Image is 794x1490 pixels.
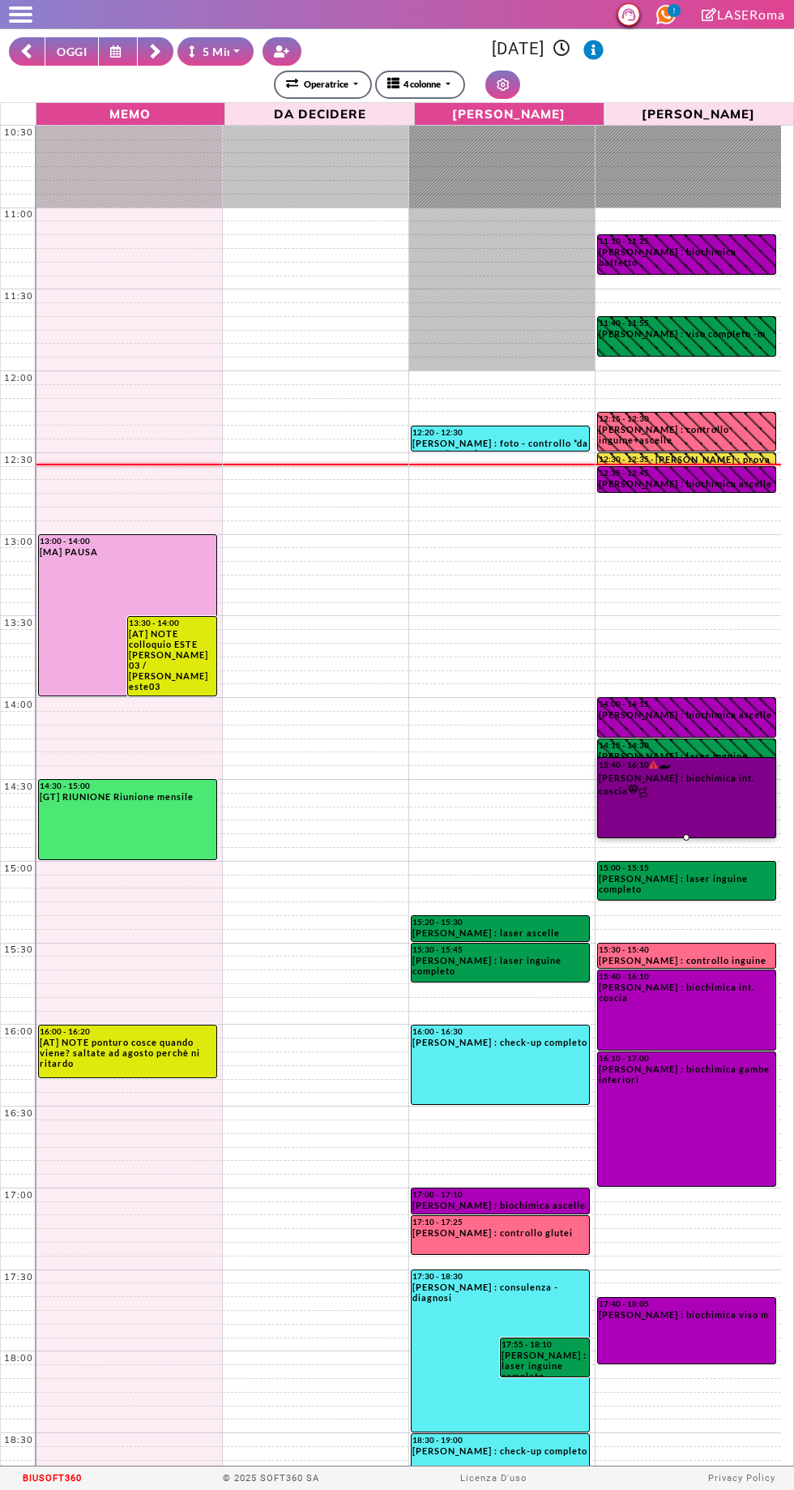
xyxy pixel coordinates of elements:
div: [PERSON_NAME] : biochimica ascelle [599,709,775,720]
div: [PERSON_NAME] : laser inguine completo [599,751,775,772]
div: 16:10 - 17:00 [599,1053,775,1063]
div: 13:00 [1,536,36,547]
div: 12:00 [1,372,36,383]
div: 17:30 [1,1271,36,1282]
div: 15:30 - 15:45 [412,944,588,954]
button: OGGI [45,37,99,66]
div: [AT] NOTE colloquio ESTE [PERSON_NAME] 03 / [PERSON_NAME] este03 [129,628,215,691]
a: Licenza D'uso [460,1473,527,1484]
a: Privacy Policy [708,1473,775,1484]
div: 14:00 [1,699,36,710]
div: [PERSON_NAME] : laser ascelle [412,927,588,938]
div: [PERSON_NAME] : biochimica ascelle [412,1200,588,1210]
div: [PERSON_NAME] : biochimica baffetto [599,246,775,268]
div: 11:10 - 11:25 [599,236,775,246]
div: [PERSON_NAME] : controllo inguine [599,955,775,966]
div: 18:30 [1,1434,36,1445]
div: 12:30 - 12:35 [599,454,655,464]
i: Clicca per andare alla pagina di firma [702,8,717,21]
div: [PERSON_NAME] : viso completo -m [599,328,775,339]
div: 16:00 - 16:30 [412,1026,588,1036]
div: 15:00 - 15:15 [599,863,775,872]
div: [PERSON_NAME] : laser inguine completo [502,1350,588,1377]
div: 15:30 [1,944,36,955]
span: Da Decidere [229,105,410,122]
div: 12:30 [1,454,36,465]
div: 17:30 - 18:30 [412,1271,588,1281]
div: [AT] NOTE ponturo cosce quando viene? saltate ad agosto perchè ni ritardo [40,1037,216,1068]
div: 11:00 [1,208,36,220]
div: [PERSON_NAME] : check-up completo [412,1445,588,1456]
div: [PERSON_NAME] : controllo inguine+ascelle [599,424,775,445]
div: 17:00 [1,1189,36,1201]
div: [PERSON_NAME] : consulenza - diagnosi [412,1282,588,1303]
div: 18:00 [1,1352,36,1364]
div: 17:40 - 18:05 [599,1299,775,1308]
div: 16:00 [1,1025,36,1037]
div: 13:00 - 14:00 [40,536,216,546]
div: 13:30 - 14:00 [129,618,215,627]
div: [PERSON_NAME] : laser inguine completo [599,873,775,894]
div: 18:30 - 19:00 [412,1435,588,1445]
div: 15:30 - 15:40 [599,944,775,954]
div: 14:00 - 14:15 [599,699,775,709]
div: 14:30 [1,781,36,792]
div: [PERSON_NAME] : prova impulso [655,454,775,465]
div: [PERSON_NAME] : biochimica int. coscia [599,982,775,1003]
div: 12:20 - 12:30 [412,427,588,437]
div: 15:40 - 16:10 [599,971,775,981]
div: [PERSON_NAME] : controllo glutei [412,1227,588,1238]
a: LASERoma [702,6,785,22]
div: 11:30 [1,290,36,302]
div: [MA] PAUSA [40,546,216,557]
h3: [DATE] [310,39,785,60]
div: [PERSON_NAME] : check-up completo [412,1037,588,1047]
div: 12:35 - 12:45 [599,468,775,477]
div: [PERSON_NAME] : biochimica viso m [599,1309,775,1320]
div: 5 Minuti [189,43,249,60]
div: [PERSON_NAME] : laser inguine completo [412,955,588,976]
div: [GT] RIUNIONE Riunione mensile [40,791,216,802]
div: 12:15 - 12:30 [599,413,775,423]
button: Crea nuovo contatto rapido [263,37,301,66]
div: [PERSON_NAME] : foto - controllo *da remoto* tramite foto [412,438,588,451]
div: 13:30 [1,617,36,628]
div: 15:20 - 15:30 [412,917,588,927]
span: [PERSON_NAME] [608,105,789,122]
div: 17:55 - 18:10 [502,1339,588,1349]
div: 17:00 - 17:10 [412,1189,588,1199]
div: 16:30 [1,1107,36,1119]
div: [PERSON_NAME] : biochimica ascelle [599,478,775,489]
div: 10:30 [1,126,36,138]
div: 17:10 - 17:25 [412,1217,588,1227]
span: [PERSON_NAME] [419,105,600,122]
div: 14:15 - 14:30 [599,740,775,750]
div: 14:30 - 15:00 [40,781,216,790]
div: 15:00 [1,863,36,874]
div: 11:40 - 11:55 [599,318,775,328]
span: Memo [41,105,221,122]
div: [PERSON_NAME] : biochimica gambe inferiori [599,1064,775,1085]
div: 16:00 - 16:20 [40,1026,216,1036]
